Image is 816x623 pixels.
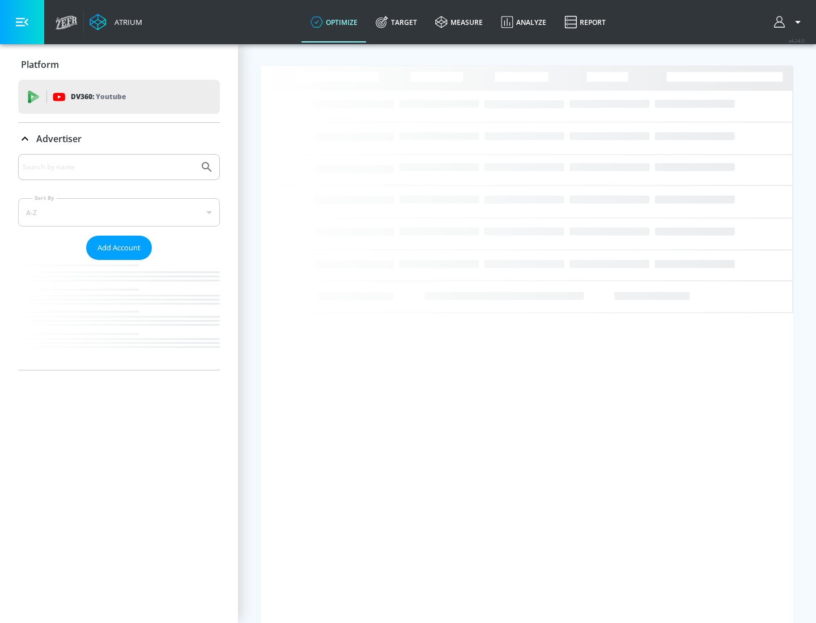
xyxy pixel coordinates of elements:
div: Advertiser [18,123,220,155]
div: Advertiser [18,154,220,370]
button: Add Account [86,236,152,260]
a: Atrium [90,14,142,31]
div: A-Z [18,198,220,227]
label: Sort By [32,194,57,202]
p: Advertiser [36,133,82,145]
input: Search by name [23,160,194,174]
div: Platform [18,49,220,80]
nav: list of Advertiser [18,260,220,370]
a: Analyze [492,2,555,42]
a: Target [367,2,426,42]
span: Add Account [97,241,141,254]
span: v 4.24.0 [789,37,805,44]
a: optimize [301,2,367,42]
p: Platform [21,58,59,71]
div: Atrium [110,17,142,27]
p: DV360: [71,91,126,103]
a: measure [426,2,492,42]
p: Youtube [96,91,126,103]
a: Report [555,2,615,42]
div: DV360: Youtube [18,80,220,114]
